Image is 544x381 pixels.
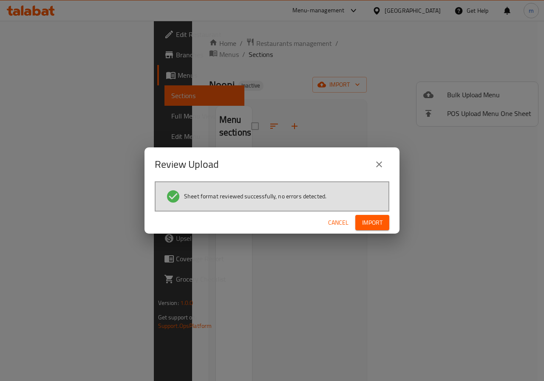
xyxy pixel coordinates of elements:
[325,215,352,231] button: Cancel
[328,217,348,228] span: Cancel
[369,154,389,175] button: close
[362,217,382,228] span: Import
[184,192,326,200] span: Sheet format reviewed successfully, no errors detected.
[355,215,389,231] button: Import
[155,158,219,171] h2: Review Upload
